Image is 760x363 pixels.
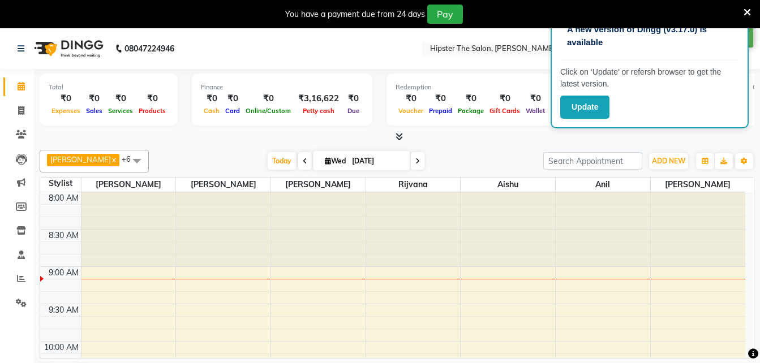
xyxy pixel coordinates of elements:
span: Today [268,152,296,170]
div: ₹0 [523,92,548,105]
div: ₹0 [105,92,136,105]
p: A new version of Dingg (v3.17.0) is available [567,23,732,49]
div: 8:00 AM [46,192,81,204]
a: x [111,155,116,164]
span: [PERSON_NAME] [651,178,745,192]
span: Expenses [49,107,83,115]
span: Card [222,107,243,115]
span: anil [556,178,650,192]
span: Wed [322,157,349,165]
span: Services [105,107,136,115]
input: Search Appointment [543,152,642,170]
span: Package [455,107,487,115]
span: +6 [122,154,139,163]
div: 10:00 AM [42,342,81,353]
span: Cash [201,107,222,115]
div: You have a payment due from 24 days [285,8,425,20]
span: aishu [461,178,555,192]
div: 9:00 AM [46,267,81,279]
div: ₹0 [396,92,426,105]
span: Voucher [396,107,426,115]
span: Sales [83,107,105,115]
div: Redemption [396,83,548,92]
div: ₹3,16,622 [294,92,343,105]
div: Finance [201,83,363,92]
span: [PERSON_NAME] [50,155,111,164]
div: ₹0 [222,92,243,105]
div: Stylist [40,178,81,189]
span: [PERSON_NAME] [271,178,366,192]
span: Gift Cards [487,107,523,115]
div: ₹0 [426,92,455,105]
span: ADD NEW [652,157,685,165]
div: ₹0 [455,92,487,105]
div: ₹0 [136,92,169,105]
span: rijvana [366,178,461,192]
span: [PERSON_NAME] [81,178,176,192]
span: Due [345,107,362,115]
span: Wallet [523,107,548,115]
img: logo [29,33,106,64]
span: [PERSON_NAME] [176,178,270,192]
button: ADD NEW [649,153,688,169]
span: Products [136,107,169,115]
div: ₹0 [83,92,105,105]
div: Total [49,83,169,92]
div: 9:30 AM [46,304,81,316]
div: ₹0 [49,92,83,105]
div: ₹0 [487,92,523,105]
button: Pay [427,5,463,24]
div: ₹0 [243,92,294,105]
p: Click on ‘Update’ or refersh browser to get the latest version. [560,66,739,90]
div: 8:30 AM [46,230,81,241]
div: ₹0 [201,92,222,105]
input: 2025-09-03 [349,153,405,170]
span: Prepaid [426,107,455,115]
b: 08047224946 [124,33,174,64]
span: Petty cash [300,107,337,115]
div: ₹0 [343,92,363,105]
span: Online/Custom [243,107,294,115]
button: Update [560,96,609,119]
